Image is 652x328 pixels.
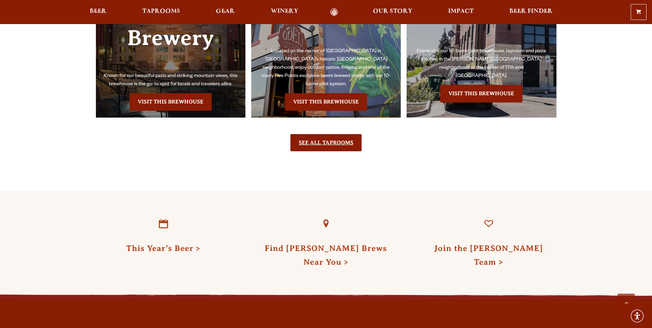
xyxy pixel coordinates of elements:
a: Find Odell Brews Near You [310,208,342,240]
a: Our Story [368,8,417,16]
p: Known for our beautiful patio and striking mountain views, this brewhouse is the go-to spot for l... [103,72,239,89]
p: Located on the corner of [GEOGRAPHIC_DATA] in [GEOGRAPHIC_DATA]’s historic [GEOGRAPHIC_DATA] neig... [258,47,394,89]
a: Scroll to top [618,294,635,311]
a: This Year’s Beer [126,244,200,253]
p: Come visit our 10-barrel pilot brewhouse, taproom and pizza kitchen in the [PERSON_NAME][GEOGRAPH... [413,47,550,80]
a: Join the Odell Team [473,208,505,240]
a: Visit the Five Points Brewhouse [285,93,367,110]
a: Visit the Sloan’s Lake Brewhouse [440,85,522,102]
a: Find [PERSON_NAME] BrewsNear You [265,244,387,266]
span: Taprooms [142,9,180,14]
span: Beer Finder [509,9,553,14]
a: Beer [85,8,111,16]
a: Beer Finder [505,8,557,16]
a: Visit the Fort Collin's Brewery & Taproom [130,93,212,110]
span: Our Story [373,9,412,14]
span: Gear [216,9,235,14]
a: Taprooms [138,8,185,16]
a: Impact [444,8,478,16]
a: Gear [211,8,239,16]
span: Impact [448,9,474,14]
a: Join the [PERSON_NAME] Team [434,244,543,266]
span: Beer [90,9,107,14]
a: See All Taprooms [290,134,362,151]
a: This Year’s Beer [147,208,179,240]
a: Odell Home [321,8,347,16]
span: Winery [271,9,298,14]
a: Winery [266,8,303,16]
div: Accessibility Menu [630,308,645,324]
